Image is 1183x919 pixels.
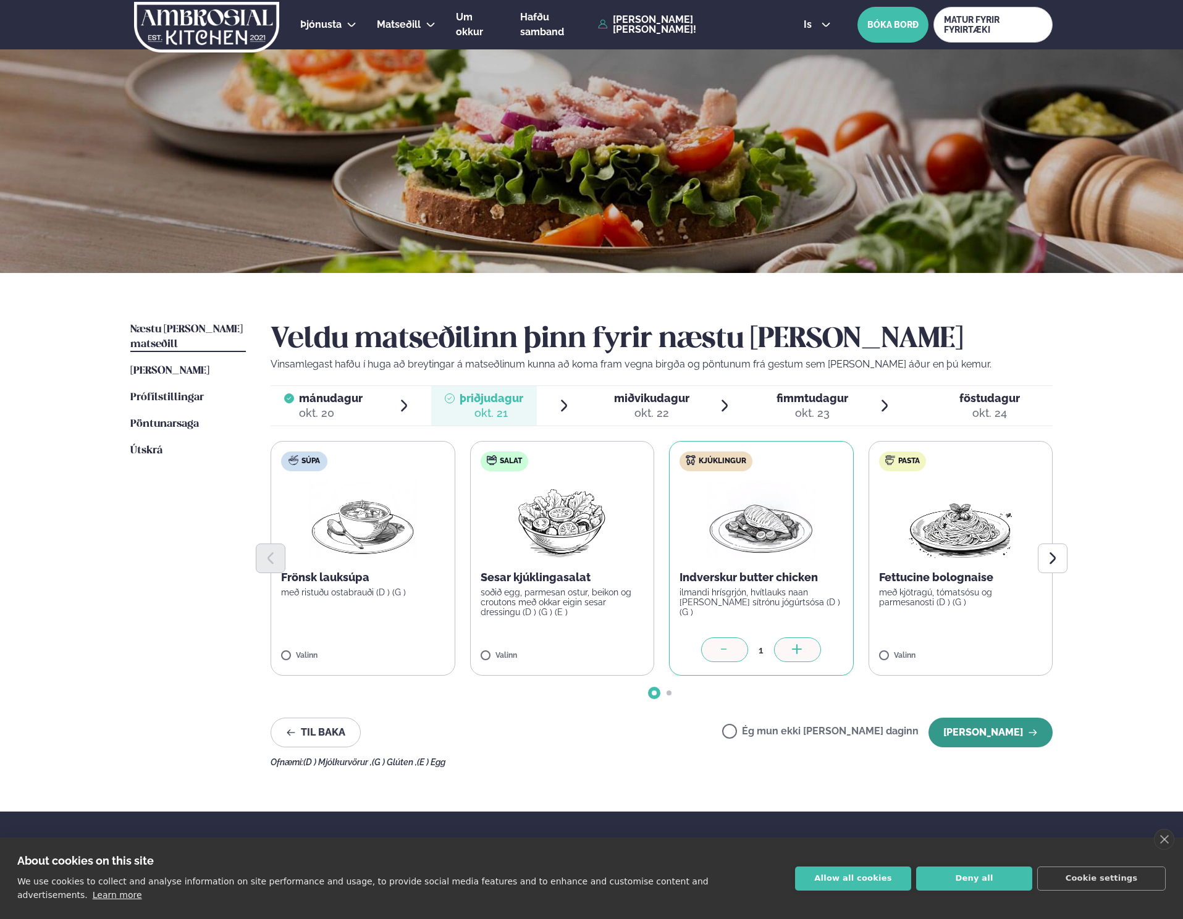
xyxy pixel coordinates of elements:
p: með ristuðu ostabrauði (D ) (G ) [281,587,445,597]
span: þriðjudagur [460,392,523,405]
span: Útskrá [130,445,162,456]
img: Soup.png [308,481,417,560]
p: Sesar kjúklingasalat [481,570,644,585]
p: Vinsamlegast hafðu í huga að breytingar á matseðlinum kunna að koma fram vegna birgða og pöntunum... [271,357,1053,372]
p: með kjötragú, tómatsósu og parmesanosti (D ) (G ) [879,587,1043,607]
img: Chicken-breast.png [707,481,815,560]
p: We use cookies to collect and analyse information on site performance and usage, to provide socia... [17,876,709,900]
span: (E ) Egg [417,757,445,767]
span: Salat [500,456,522,466]
img: logo [133,2,280,52]
a: Hafðu samband [520,10,592,40]
img: salad.svg [487,455,497,465]
span: [PERSON_NAME] [130,366,209,376]
span: Næstu [PERSON_NAME] matseðill [130,324,243,350]
span: föstudagur [959,392,1020,405]
p: Indverskur butter chicken [680,570,843,585]
a: Prófílstillingar [130,390,204,405]
a: Útskrá [130,443,162,458]
span: Go to slide 2 [667,690,671,695]
a: Um okkur [456,10,500,40]
span: (D ) Mjólkurvörur , [303,757,372,767]
button: [PERSON_NAME] [928,718,1053,747]
img: Spagetti.png [906,481,1015,560]
span: mánudagur [299,392,363,405]
a: MATUR FYRIR FYRIRTÆKI [933,7,1053,43]
span: Þjónusta [300,19,342,30]
a: close [1154,829,1174,850]
button: Allow all cookies [795,867,911,891]
a: Matseðill [377,17,421,32]
button: Previous slide [256,543,285,573]
a: [PERSON_NAME] [130,364,209,379]
span: miðvikudagur [614,392,689,405]
button: BÓKA BORÐ [857,7,928,43]
div: okt. 23 [777,406,848,421]
span: Kjúklingur [699,456,746,466]
button: Next slide [1038,543,1067,573]
button: Deny all [916,867,1032,891]
img: chicken.svg [686,455,696,465]
div: okt. 24 [959,406,1020,421]
div: okt. 21 [460,406,523,421]
a: [PERSON_NAME] [PERSON_NAME]! [598,15,775,35]
span: is [804,20,815,30]
h2: Veldu matseðilinn þinn fyrir næstu [PERSON_NAME] [271,322,1053,357]
p: ilmandi hrísgrjón, hvítlauks naan [PERSON_NAME] sítrónu jógúrtsósa (D ) (G ) [680,587,843,617]
span: Prófílstillingar [130,392,204,403]
div: Ofnæmi: [271,757,1053,767]
span: Um okkur [456,11,483,38]
span: fimmtudagur [777,392,848,405]
span: Pasta [898,456,920,466]
a: Pöntunarsaga [130,417,199,432]
div: okt. 22 [614,406,689,421]
span: Súpa [301,456,320,466]
a: Næstu [PERSON_NAME] matseðill [130,322,246,352]
img: soup.svg [288,455,298,465]
div: okt. 20 [299,406,363,421]
p: Frönsk lauksúpa [281,570,445,585]
a: Learn more [93,890,142,900]
span: Pöntunarsaga [130,419,199,429]
button: is [794,20,840,30]
div: 1 [748,643,774,657]
span: Matseðill [377,19,421,30]
button: Til baka [271,718,361,747]
a: Þjónusta [300,17,342,32]
span: Go to slide 1 [652,690,657,695]
p: soðið egg, parmesan ostur, beikon og croutons með okkar eigin sesar dressingu (D ) (G ) (E ) [481,587,644,617]
strong: About cookies on this site [17,854,154,867]
button: Cookie settings [1037,867,1166,891]
img: pasta.svg [885,455,895,465]
p: Fettucine bolognaise [879,570,1043,585]
img: Salad.png [507,481,617,560]
span: (G ) Glúten , [372,757,417,767]
span: Hafðu samband [520,11,564,38]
